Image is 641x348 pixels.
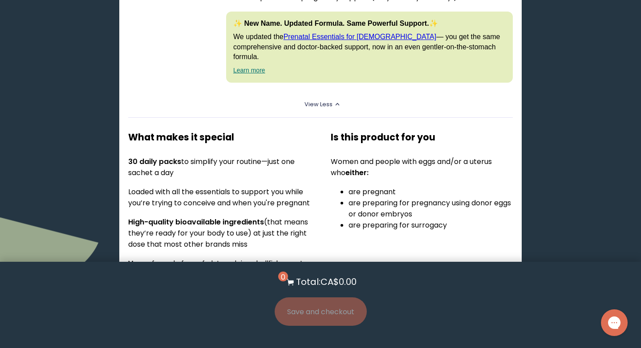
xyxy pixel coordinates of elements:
li: are pregnant [349,186,513,197]
p: Women and people with eggs and/or a uterus who [331,156,513,178]
span: 0 [278,272,288,281]
li: are preparing for surrogacy [349,220,513,231]
p: Loaded with all the essentials to support you while you’re trying to conceive and when you're pre... [128,186,311,208]
p: to simplify your routine—just one sachet a day [128,156,311,178]
strong: ✨ New Name. Updated Formula. Same Powerful Support.✨ [233,20,438,27]
strong: either: [345,168,369,178]
strong: High-quality bioavailable ingredients [128,217,264,227]
h4: Is this product for you [331,130,513,144]
strong: Vegan [128,258,152,268]
p: Total: CA$0.00 [296,275,357,288]
p: formula free of gluten, dairy, shellfish, yeast, artificial colors/dyes and preservatives [128,258,311,280]
strong: 30 daily packs [128,156,181,167]
span: View Less [304,100,333,108]
iframe: Gorgias live chat messenger [596,306,632,339]
li: are preparing for pregnancy using donor eggs or donor embryos [349,197,513,220]
p: We updated the — you get the same comprehensive and doctor-backed support, now in an even gentler... [233,32,506,62]
a: Learn more [233,67,265,74]
summary: View Less < [304,100,337,108]
p: (that means they’re ready for your body to use) at just the right dose that most other brands miss [128,216,311,250]
button: Save and checkout [275,297,367,326]
h4: What makes it special [128,130,311,144]
i: < [335,102,343,107]
a: Prenatal Essentials for [DEMOGRAPHIC_DATA] [284,33,437,40]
